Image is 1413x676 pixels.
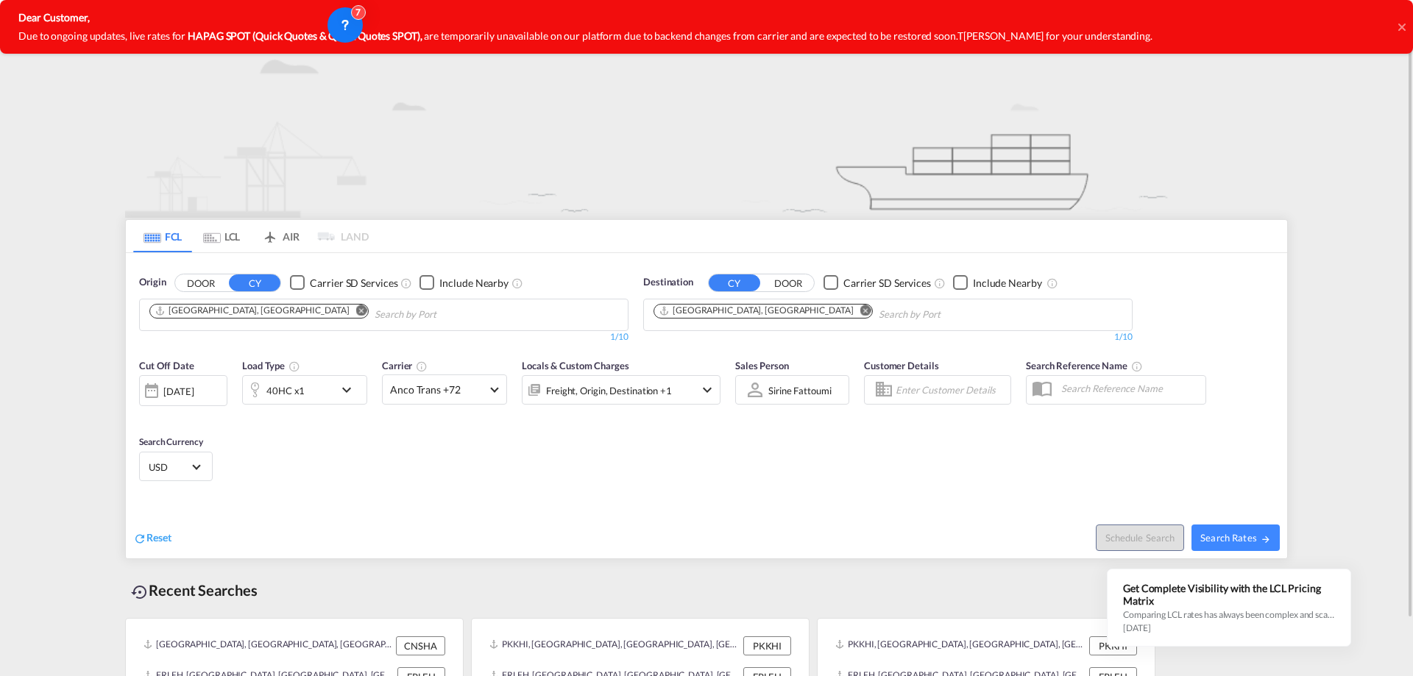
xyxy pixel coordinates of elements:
[139,331,628,344] div: 1/10
[1089,636,1137,655] div: PKKHI
[242,360,300,371] span: Load Type
[522,375,720,405] div: Freight Origin Destination Factory Stuffingicon-chevron-down
[643,275,693,290] span: Destination
[768,385,832,396] div: Sirine Fattoumi
[651,299,1024,327] md-chips-wrap: Chips container. Use arrow keys to select chips.
[346,305,368,319] button: Remove
[864,360,938,371] span: Customer Details
[439,276,509,291] div: Include Nearby
[767,380,833,401] md-select: Sales Person: Sirine Fattoumi
[133,530,171,547] div: icon-refreshReset
[133,220,192,252] md-tab-item: FCL
[229,274,280,291] button: CY
[698,381,716,399] md-icon: icon-chevron-down
[390,383,486,397] span: Anco Trans +72
[489,636,740,655] div: PKKHI, Karachi, Pakistan, Indian Subcontinent, Asia Pacific
[1054,377,1205,399] input: Search Reference Name
[1026,360,1143,371] span: Search Reference Name
[147,456,205,477] md-select: Select Currency: $ USDUnited States Dollar
[1047,277,1058,289] md-icon: Unchecked: Ignores neighbouring ports when fetching rates.Checked : Includes neighbouring ports w...
[175,274,227,291] button: DOOR
[131,583,149,601] md-icon: icon-backup-restore
[400,277,412,289] md-icon: Unchecked: Search for CY (Container Yard) services for all selected carriers.Checked : Search for...
[522,360,629,371] span: Locals & Custom Charges
[659,305,853,317] div: Le Havre, FRLEH
[1191,524,1280,551] button: Search Ratesicon-arrow-right
[139,405,150,424] md-datepicker: Select
[126,253,1287,558] div: OriginDOOR CY Checkbox No InkUnchecked: Search for CY (Container Yard) services for all selected ...
[934,277,946,289] md-icon: Unchecked: Search for CY (Container Yard) services for all selected carriers.Checked : Search for...
[266,380,305,401] div: 40HC x1
[879,303,1019,327] input: Chips input.
[251,220,310,252] md-tab-item: AIR
[375,303,514,327] input: Chips input.
[1200,532,1271,544] span: Search Rates
[762,274,814,291] button: DOOR
[155,305,349,317] div: Shanghai, CNSHA
[261,228,279,239] md-icon: icon-airplane
[896,379,1006,401] input: Enter Customer Details
[146,531,171,544] span: Reset
[843,276,931,291] div: Carrier SD Services
[290,275,397,291] md-checkbox: Checkbox No Ink
[139,436,203,447] span: Search Currency
[1096,524,1184,551] button: Note: By default Schedule search will only considerorigin ports, destination ports and cut off da...
[824,275,931,291] md-checkbox: Checkbox No Ink
[1261,534,1271,544] md-icon: icon-arrow-right
[133,532,146,545] md-icon: icon-refresh
[288,360,300,372] md-icon: icon-information-outline
[835,636,1086,655] div: PKKHI, Karachi, Pakistan, Indian Subcontinent, Asia Pacific
[144,636,392,655] div: CNSHA, Shanghai, China, Greater China & Far East Asia, Asia Pacific
[133,220,369,252] md-pagination-wrapper: Use the left and right arrow keys to navigate between tabs
[643,331,1133,344] div: 1/10
[973,276,1042,291] div: Include Nearby
[382,360,428,371] span: Carrier
[338,381,363,399] md-icon: icon-chevron-down
[419,275,509,291] md-checkbox: Checkbox No Ink
[511,277,523,289] md-icon: Unchecked: Ignores neighbouring ports when fetching rates.Checked : Includes neighbouring ports w...
[709,274,760,291] button: CY
[125,574,263,607] div: Recent Searches
[139,275,166,290] span: Origin
[149,460,190,474] span: USD
[396,636,445,655] div: CNSHA
[743,636,791,655] div: PKKHI
[139,360,194,371] span: Cut Off Date
[242,375,367,405] div: 40HC x1icon-chevron-down
[953,275,1042,291] md-checkbox: Checkbox No Ink
[659,305,856,317] div: Press delete to remove this chip.
[735,360,789,371] span: Sales Person
[546,380,672,401] div: Freight Origin Destination Factory Stuffing
[147,299,520,327] md-chips-wrap: Chips container. Use arrow keys to select chips.
[155,305,352,317] div: Press delete to remove this chip.
[192,220,251,252] md-tab-item: LCL
[416,360,428,372] md-icon: The selected Trucker/Carrierwill be displayed in the rate results If the rates are from another f...
[1131,360,1143,372] md-icon: Your search will be saved by the below given name
[850,305,872,319] button: Remove
[163,385,194,398] div: [DATE]
[310,276,397,291] div: Carrier SD Services
[139,375,227,406] div: [DATE]
[125,47,1288,218] img: new-FCL.png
